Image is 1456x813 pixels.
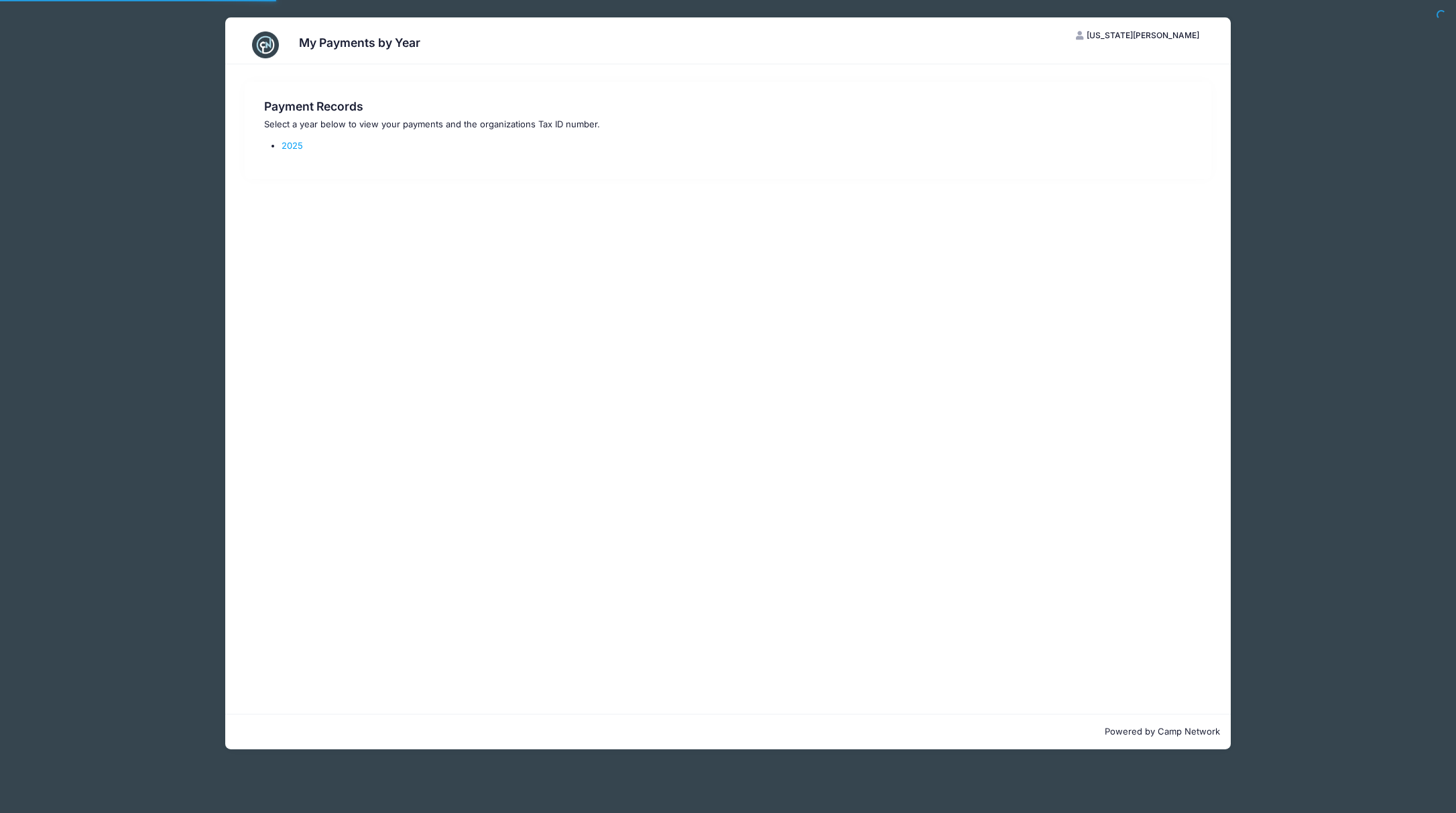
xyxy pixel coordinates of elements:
span: [US_STATE][PERSON_NAME] [1087,30,1199,40]
h3: Payment Records [264,99,1191,113]
p: Select a year below to view your payments and the organizations Tax ID number. [264,118,1191,131]
h3: My Payments by Year [299,36,420,50]
img: CampNetwork [252,32,279,58]
button: [US_STATE][PERSON_NAME] [1065,24,1211,47]
a: 2025 [282,140,303,151]
p: Powered by Camp Network [236,725,1220,739]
